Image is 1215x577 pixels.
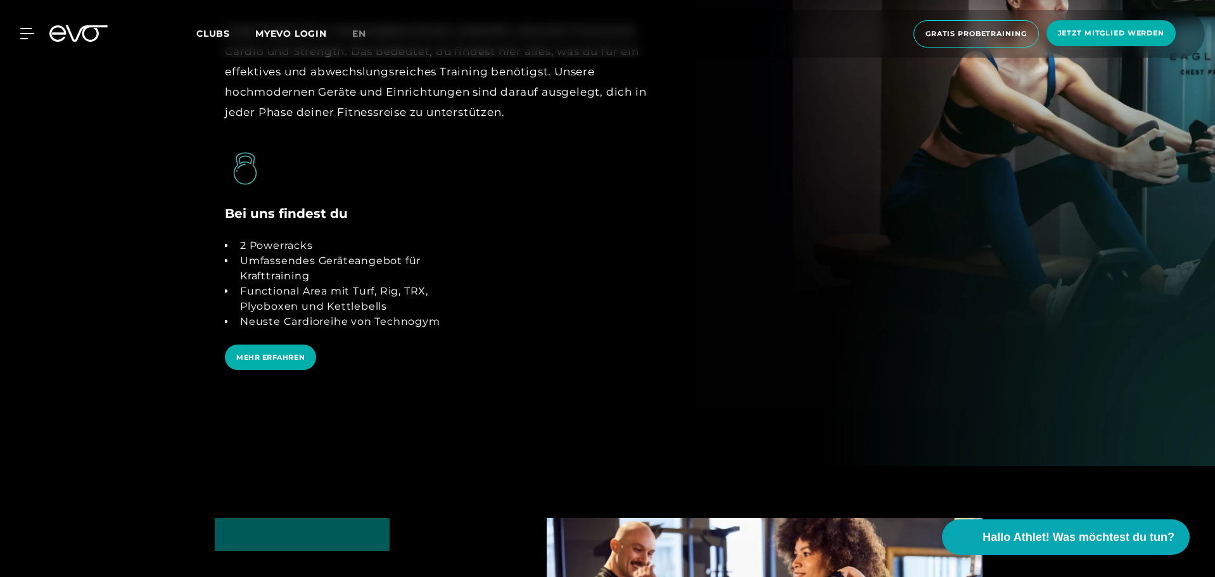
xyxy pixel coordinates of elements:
span: Hallo Athlet! Was möchtest du tun? [983,529,1174,546]
li: Neuste Cardioreihe von Technogym [235,314,473,329]
span: Jetzt Mitglied werden [1058,28,1164,39]
li: Functional Area mit Turf, Rig, TRX, Plyoboxen und Kettlebells [235,284,473,314]
a: MEHR ERFAHREN [225,345,321,393]
a: en [352,27,381,41]
span: MEHR ERFAHREN [236,352,305,363]
a: MYEVO LOGIN [255,28,327,39]
span: en [352,28,366,39]
span: Clubs [196,28,230,39]
div: Unser Studio ist in verschiedene Zonen unterteilt, darunter Functional, Cardio und Strength. Das ... [225,20,678,122]
button: Hallo Athlet! Was möchtest du tun? [942,519,1190,555]
a: Clubs [196,27,255,39]
a: Gratis Probetraining [910,20,1043,48]
h4: Bei uns findest du [225,204,348,223]
li: 2 Powerracks [235,238,473,253]
span: Gratis Probetraining [926,29,1027,39]
li: Umfassendes Geräteangebot für Krafttraining [235,253,473,284]
a: Jetzt Mitglied werden [1043,20,1180,48]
